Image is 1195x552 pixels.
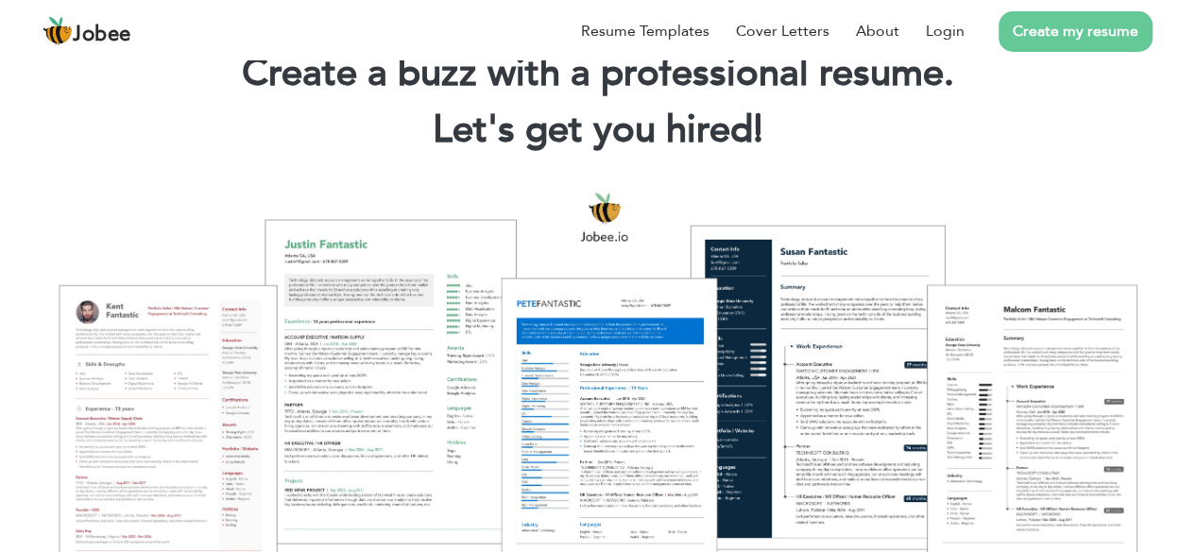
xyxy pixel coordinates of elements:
[736,20,829,42] a: Cover Letters
[43,16,73,46] img: jobee.io
[28,49,1167,98] h1: Create a buzz with a professional resume.
[856,20,899,42] a: About
[754,104,762,156] span: |
[43,16,131,46] a: Jobee
[28,106,1167,155] h2: Let's
[581,20,709,42] a: Resume Templates
[999,11,1152,52] a: Create my resume
[73,25,131,45] span: Jobee
[926,20,965,42] a: Login
[525,104,763,156] span: get you hired!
